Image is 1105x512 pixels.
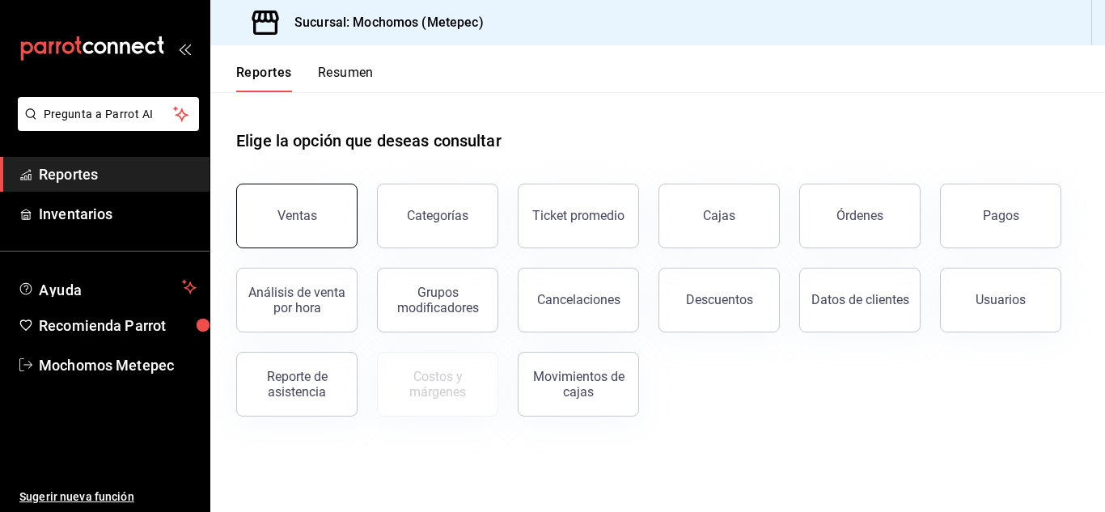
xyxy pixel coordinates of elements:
span: Sugerir nueva función [19,489,197,506]
button: Contrata inventarios para ver este reporte [377,352,498,417]
span: Reportes [39,163,197,185]
span: Pregunta a Parrot AI [44,106,174,123]
div: Grupos modificadores [387,285,488,315]
div: Pagos [983,208,1019,223]
button: Reportes [236,65,292,92]
div: Categorías [407,208,468,223]
div: Datos de clientes [811,292,909,307]
div: Usuarios [976,292,1026,307]
div: Movimientos de cajas [528,369,629,400]
button: Ventas [236,184,358,248]
span: Inventarios [39,203,197,225]
div: Descuentos [686,292,753,307]
div: Análisis de venta por hora [247,285,347,315]
span: Recomienda Parrot [39,315,197,336]
button: Análisis de venta por hora [236,268,358,332]
button: Ticket promedio [518,184,639,248]
h1: Elige la opción que deseas consultar [236,129,502,153]
button: Usuarios [940,268,1061,332]
a: Pregunta a Parrot AI [11,117,199,134]
button: Pregunta a Parrot AI [18,97,199,131]
button: Pagos [940,184,1061,248]
div: Cajas [703,208,735,223]
button: Resumen [318,65,374,92]
span: Mochomos Metepec [39,354,197,376]
div: Órdenes [836,208,883,223]
h3: Sucursal: Mochomos (Metepec) [282,13,484,32]
button: Cajas [658,184,780,248]
button: Descuentos [658,268,780,332]
button: Reporte de asistencia [236,352,358,417]
span: Ayuda [39,277,176,297]
button: open_drawer_menu [178,42,191,55]
div: Ventas [277,208,317,223]
div: Costos y márgenes [387,369,488,400]
button: Cancelaciones [518,268,639,332]
div: Cancelaciones [537,292,620,307]
div: Reporte de asistencia [247,369,347,400]
div: navigation tabs [236,65,374,92]
div: Ticket promedio [532,208,624,223]
button: Movimientos de cajas [518,352,639,417]
button: Datos de clientes [799,268,921,332]
button: Grupos modificadores [377,268,498,332]
button: Órdenes [799,184,921,248]
button: Categorías [377,184,498,248]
